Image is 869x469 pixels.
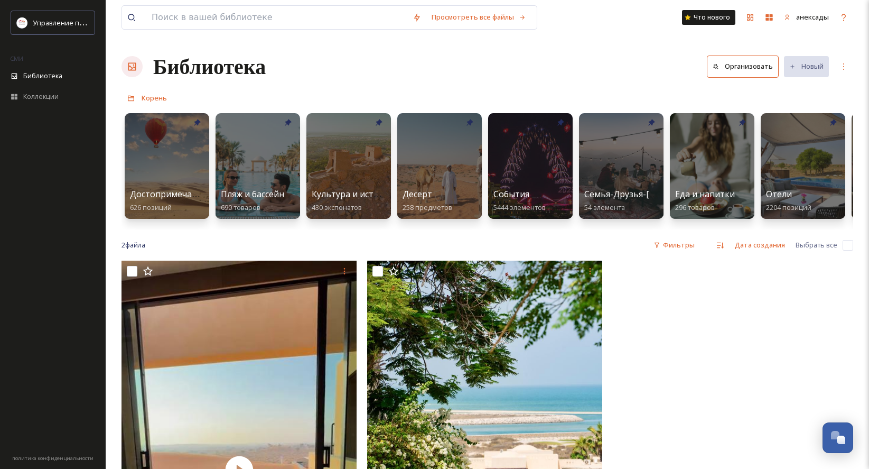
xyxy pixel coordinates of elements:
font: позиций [143,203,172,212]
a: Что нового [682,10,735,25]
font: элемента [593,203,625,212]
font: Библиотека [23,71,62,80]
a: Десерт258 предметов [403,189,452,212]
img: Logo_RAKTDA_RGB-01.png [17,17,27,28]
font: политика конфиденциальности [12,455,94,462]
font: Отели [766,188,792,200]
button: Новый [784,56,829,77]
a: политика конфиденциальности [12,451,94,464]
font: Что нового [694,13,730,22]
font: Управление по развитию туризма [GEOGRAPHIC_DATA] [33,17,215,27]
a: Еда и напитки296 товаров [675,189,735,212]
font: Семья-Друзья-[PERSON_NAME] [584,188,714,200]
font: Культура и история [312,188,394,200]
a: Организовать [707,56,784,77]
font: Дата создания [735,240,785,250]
font: Пляж и бассейн [221,188,284,200]
font: Коллекции [23,91,59,101]
font: 690 [221,203,232,212]
font: элементов [510,203,546,212]
font: События [493,188,529,200]
input: Поиск в вашей библиотеке [146,6,407,29]
font: Корень [142,93,167,103]
font: позиций [782,203,811,212]
a: Отели2204 позиций [766,189,811,212]
a: анексады [779,7,834,27]
font: 2204 [766,203,781,212]
a: Просмотреть все файлы [426,7,531,27]
a: Достопримечательности и мероприятия626 позиций [130,189,301,212]
font: 626 [130,203,141,212]
font: товаров [688,203,715,212]
font: 5444 [493,203,508,212]
font: 430 [312,203,323,212]
font: Выбрать все [796,240,837,250]
a: Пляж и бассейн690 товаров [221,189,284,212]
a: Культура и история430 экспонатов [312,189,394,212]
a: Библиотека [153,51,266,82]
a: Семья-Друзья-[PERSON_NAME]54 элемента [584,189,714,212]
button: Организовать [707,56,779,77]
font: предметов [415,203,452,212]
font: Десерт [403,188,432,200]
font: Фильтры [663,240,695,250]
font: Библиотека [153,53,266,79]
font: СМИ [11,54,23,62]
font: 296 [675,203,686,212]
font: 54 [584,203,592,212]
font: анексады [796,12,829,22]
font: Достопримечательности и мероприятия [130,188,301,200]
font: экспонатов [324,203,362,212]
font: 258 [403,203,414,212]
font: Новый [801,61,824,71]
font: 2 [122,240,125,250]
font: файла [125,240,145,250]
button: Открытый чат [823,422,853,453]
font: товаров [233,203,260,212]
a: События5444 элементов [493,189,546,212]
font: Просмотреть все файлы [432,12,514,22]
font: Организовать [725,61,773,71]
a: Корень [142,91,167,104]
font: Еда и напитки [675,188,735,200]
